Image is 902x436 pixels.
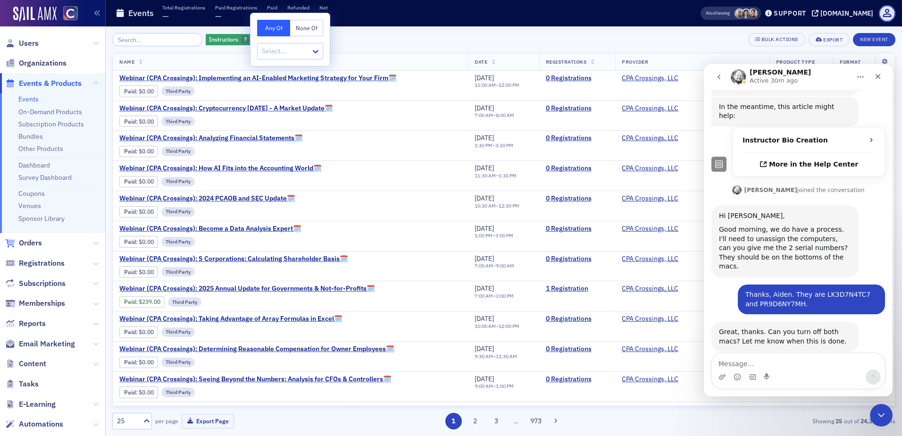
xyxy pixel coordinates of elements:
[112,33,202,46] input: Search…
[809,33,850,46] button: Export
[622,285,678,293] a: CPA Crossings, LLC
[475,263,514,269] div: –
[840,405,888,414] div: Webinar
[19,319,46,329] span: Reports
[124,389,136,396] a: Paid
[5,298,65,309] a: Memberships
[119,194,295,203] a: Webinar (CPA Crossings): 2024 PCAOB and SEC Update🗓️
[622,375,681,384] span: CPA Crossings, LLC
[499,82,519,88] time: 12:00 PM
[475,344,494,353] span: [DATE]
[161,147,195,156] div: Third Party
[706,10,715,16] div: Also
[5,78,82,89] a: Events & Products
[119,134,302,143] span: Webinar (CPA Crossings): Analyzing Financial Statements🗓️
[546,104,609,113] a: 0 Registrations
[19,298,65,309] span: Memberships
[622,225,681,233] span: CPA Crossings, LLC
[124,268,139,276] span: :
[18,189,45,198] a: Coupons
[475,82,496,88] time: 11:00 AM
[859,417,881,425] strong: 24,325
[475,59,487,65] span: Date
[18,214,65,223] a: Sponsor Library
[475,353,493,360] time: 9:30 AM
[182,414,234,428] button: Export Page
[139,238,154,245] span: $0.00
[19,419,63,429] span: Automations
[13,7,57,22] a: SailAMX
[622,285,681,293] span: CPA Crossings, LLC
[475,143,513,149] div: –
[622,59,648,65] span: Provider
[622,225,678,233] a: CPA Crossings, LLC
[209,35,238,43] span: Instructors
[124,268,136,276] a: Paid
[761,37,798,42] div: Bulk Actions
[124,208,136,215] a: Paid
[128,8,154,19] h1: Events
[290,20,323,36] button: None Of
[119,296,165,308] div: Paid: 1 - $23900
[139,359,154,366] span: $0.00
[622,74,678,83] a: CPA Crossings, LLC
[119,266,158,277] div: Paid: 0 - $0
[546,74,609,83] a: 0 Registrations
[509,417,523,425] span: …
[63,6,78,21] img: SailAMX
[622,164,681,173] span: CPA Crossings, LLC
[319,4,328,11] p: Net
[161,177,195,186] div: Third Party
[19,339,75,349] span: Email Marketing
[5,319,46,329] a: Reports
[139,328,154,335] span: $0.00
[475,172,496,179] time: 11:30 AM
[18,132,43,141] a: Bundles
[475,142,493,149] time: 1:30 PM
[546,345,609,353] a: 0 Registrations
[119,255,348,263] span: Webinar (CPA Crossings): S Corporations: Calculating Shareholder Basis🗓️
[475,134,494,142] span: [DATE]
[124,359,136,366] a: Paid
[18,201,41,210] a: Venues
[834,417,844,425] strong: 25
[499,202,519,209] time: 12:30 PM
[18,108,82,116] a: On-Demand Products
[853,33,895,46] button: New Event
[257,20,290,36] button: Any Of
[5,359,46,369] a: Content
[5,238,42,248] a: Orders
[776,59,815,65] span: Product Type
[5,278,66,289] a: Subscriptions
[119,206,158,218] div: Paid: 0 - $0
[546,315,609,323] a: 0 Registrations
[19,258,65,268] span: Registrations
[546,164,609,173] a: 0 Registrations
[776,405,827,414] div: Seminar
[139,208,154,215] span: $0.00
[496,353,517,360] time: 11:30 AM
[119,285,375,293] a: Webinar (CPA Crossings): 2025 Annual Update for Governments & Not-for-Profits🗓️
[445,413,462,429] button: 1
[467,413,483,429] button: 2
[18,120,84,128] a: Subscription Products
[119,357,158,368] div: Paid: 0 - $0
[495,232,513,239] time: 3:00 PM
[124,238,139,245] span: :
[546,194,609,203] a: 0 Registrations
[622,345,678,353] a: CPA Crossings, LLC
[774,9,806,17] div: Support
[5,258,65,268] a: Registrations
[475,202,496,209] time: 10:30 AM
[475,203,519,209] div: –
[622,405,681,414] span: CPA Crossings, LLC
